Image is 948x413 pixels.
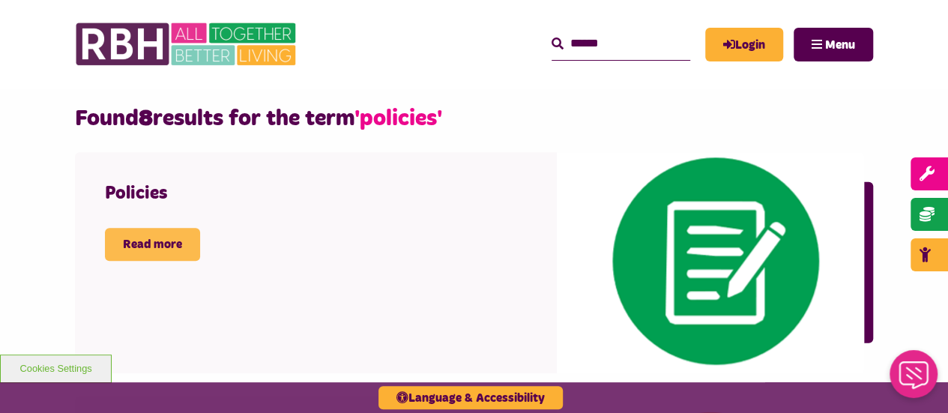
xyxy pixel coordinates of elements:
[75,104,873,133] h2: Found results for the term
[825,39,855,51] span: Menu
[105,228,200,261] a: Read more Policies
[705,28,783,61] a: MyRBH
[75,15,300,73] img: RBH
[794,28,873,61] button: Navigation
[557,152,864,373] img: Pen Paper
[552,28,690,60] input: Search
[354,107,442,130] span: 'policies'
[105,182,437,205] h4: Policies
[139,107,153,130] strong: 8
[378,386,563,409] button: Language & Accessibility
[881,346,948,413] iframe: Netcall Web Assistant for live chat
